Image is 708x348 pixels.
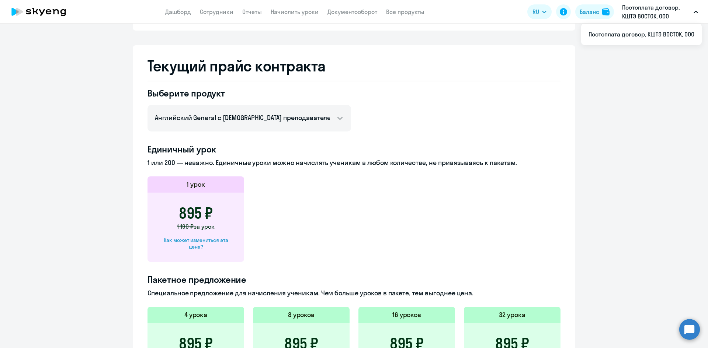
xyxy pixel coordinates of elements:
a: Документооборот [327,8,377,15]
h5: 1 урок [187,180,205,189]
span: 1 190 ₽ [177,223,194,230]
a: Дашборд [165,8,191,15]
a: Все продукты [386,8,424,15]
button: Постоплата договор, КШТЭ ВОСТОК, ООО [618,3,702,21]
button: RU [527,4,552,19]
ul: RU [581,24,702,45]
div: Баланс [580,7,599,16]
p: Постоплата договор, КШТЭ ВОСТОК, ООО [622,3,691,21]
h2: Текущий прайс контракта [147,57,560,75]
div: Как может измениться эта цена? [159,237,232,250]
h5: 16 уроков [392,310,421,320]
h3: 895 ₽ [179,204,213,222]
img: balance [602,8,610,15]
a: Отчеты [242,8,262,15]
h4: Пакетное предложение [147,274,560,285]
a: Сотрудники [200,8,233,15]
p: 1 или 200 — неважно. Единичные уроки можно начислять ученикам в любом количестве, не привязываясь... [147,158,560,168]
p: Специальное предложение для начисления ученикам. Чем больше уроков в пакете, тем выгоднее цена. [147,288,560,298]
a: Начислить уроки [271,8,319,15]
span: за урок [194,223,215,230]
button: Балансbalance [575,4,614,19]
h4: Выберите продукт [147,87,351,99]
h5: 32 урока [499,310,525,320]
h5: 4 урока [184,310,208,320]
h4: Единичный урок [147,143,560,155]
span: RU [532,7,539,16]
h5: 8 уроков [288,310,315,320]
